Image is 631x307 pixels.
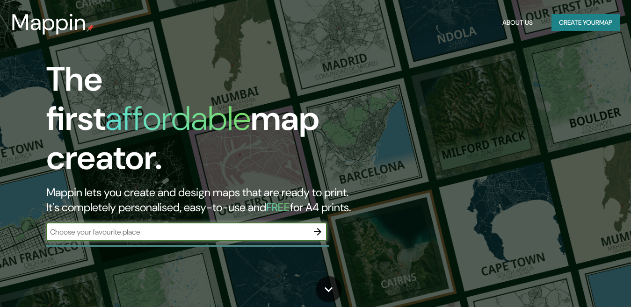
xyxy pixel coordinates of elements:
[11,9,87,36] h3: Mappin
[46,60,362,185] h1: The first map creator.
[105,97,251,140] h1: affordable
[46,227,308,237] input: Choose your favourite place
[46,185,362,215] h2: Mappin lets you create and design maps that are ready to print. It's completely personalised, eas...
[551,14,620,31] button: Create yourmap
[87,24,94,32] img: mappin-pin
[499,14,537,31] button: About Us
[266,200,290,214] h5: FREE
